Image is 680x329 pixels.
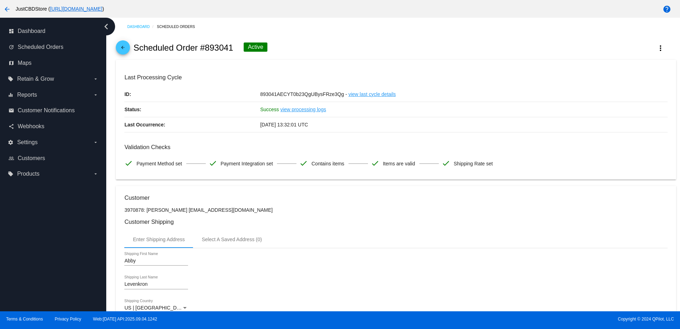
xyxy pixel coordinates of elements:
[371,159,379,168] mat-icon: check
[55,317,81,322] a: Privacy Policy
[663,5,671,13] mat-icon: help
[8,92,13,98] i: equalizer
[124,87,260,102] p: ID:
[209,159,217,168] mat-icon: check
[8,25,98,37] a: dashboard Dashboard
[299,159,308,168] mat-icon: check
[124,102,260,117] p: Status:
[346,317,674,322] span: Copyright © 2024 QPilot, LLC
[8,153,98,164] a: people_outline Customers
[18,44,63,50] span: Scheduled Orders
[260,91,347,97] span: 893041AECYT0b23QgUBysFRze3Qg -
[18,155,45,161] span: Customers
[124,258,188,264] input: Shipping First Name
[244,42,268,52] div: Active
[17,171,39,177] span: Products
[124,207,667,213] p: 3970878: [PERSON_NAME] [EMAIL_ADDRESS][DOMAIN_NAME]
[311,156,344,171] span: Contains items
[124,305,188,311] mat-select: Shipping Country
[119,45,127,53] mat-icon: arrow_back
[18,123,44,130] span: Webhooks
[8,28,14,34] i: dashboard
[656,44,665,52] mat-icon: more_vert
[8,41,98,53] a: update Scheduled Orders
[17,76,54,82] span: Retain & Grow
[136,156,182,171] span: Payment Method set
[124,194,667,201] h3: Customer
[17,92,37,98] span: Reports
[124,144,667,151] h3: Validation Checks
[18,28,45,34] span: Dashboard
[8,124,14,129] i: share
[348,87,396,102] a: view last cycle details
[8,60,14,66] i: map
[101,21,112,32] i: chevron_left
[8,171,13,177] i: local_offer
[202,237,262,242] div: Select A Saved Address (0)
[6,317,43,322] a: Terms & Conditions
[93,140,98,145] i: arrow_drop_down
[8,44,14,50] i: update
[260,122,308,127] span: [DATE] 13:32:01 UTC
[442,159,450,168] mat-icon: check
[8,140,13,145] i: settings
[16,6,104,12] span: JustCBDStore ( )
[260,107,279,112] span: Success
[124,219,667,225] h3: Customer Shipping
[124,74,667,81] h3: Last Processing Cycle
[93,171,98,177] i: arrow_drop_down
[124,305,187,311] span: US | [GEOGRAPHIC_DATA]
[221,156,273,171] span: Payment Integration set
[280,102,326,117] a: view processing logs
[17,139,38,146] span: Settings
[8,105,98,116] a: email Customer Notifications
[134,43,233,53] h2: Scheduled Order #893041
[8,108,14,113] i: email
[157,21,201,32] a: Scheduled Orders
[18,107,75,114] span: Customer Notifications
[3,5,11,13] mat-icon: arrow_back
[50,6,102,12] a: [URL][DOMAIN_NAME]
[93,317,157,322] a: Web:[DATE] API:2025.09.04.1242
[8,121,98,132] a: share Webhooks
[8,57,98,69] a: map Maps
[124,282,188,287] input: Shipping Last Name
[383,156,415,171] span: Items are valid
[454,156,493,171] span: Shipping Rate set
[127,21,157,32] a: Dashboard
[93,92,98,98] i: arrow_drop_down
[8,155,14,161] i: people_outline
[8,76,13,82] i: local_offer
[124,117,260,132] p: Last Occurrence:
[93,76,98,82] i: arrow_drop_down
[18,60,32,66] span: Maps
[124,159,133,168] mat-icon: check
[133,237,185,242] div: Enter Shipping Address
